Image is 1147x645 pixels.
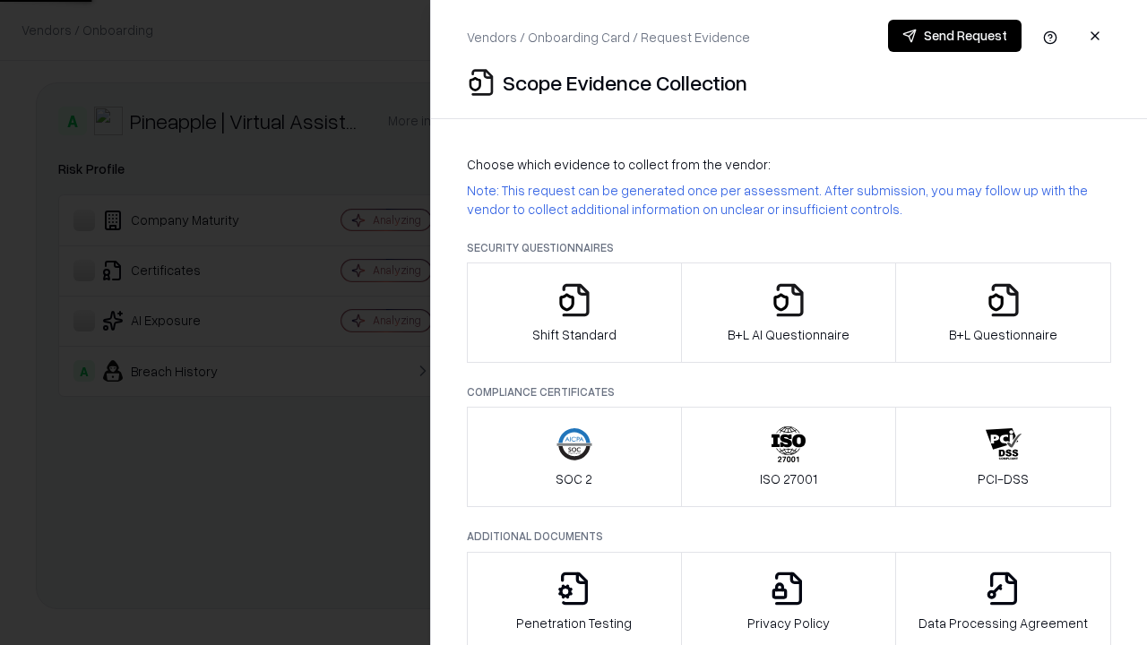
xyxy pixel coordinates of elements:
p: Data Processing Agreement [918,614,1088,632]
p: SOC 2 [556,469,592,488]
p: Scope Evidence Collection [503,68,747,97]
p: Shift Standard [532,325,617,344]
button: SOC 2 [467,407,682,507]
p: Compliance Certificates [467,384,1111,400]
p: B+L AI Questionnaire [728,325,849,344]
p: PCI-DSS [978,469,1029,488]
p: Additional Documents [467,529,1111,544]
p: Security Questionnaires [467,240,1111,255]
button: ISO 27001 [681,407,897,507]
p: Note: This request can be generated once per assessment. After submission, you may follow up with... [467,181,1111,219]
button: Shift Standard [467,262,682,363]
button: Send Request [888,20,1022,52]
p: ISO 27001 [760,469,817,488]
button: B+L AI Questionnaire [681,262,897,363]
p: Penetration Testing [516,614,632,632]
p: B+L Questionnaire [949,325,1057,344]
button: PCI-DSS [895,407,1111,507]
p: Vendors / Onboarding Card / Request Evidence [467,28,750,47]
p: Choose which evidence to collect from the vendor: [467,155,1111,174]
button: B+L Questionnaire [895,262,1111,363]
p: Privacy Policy [747,614,830,632]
